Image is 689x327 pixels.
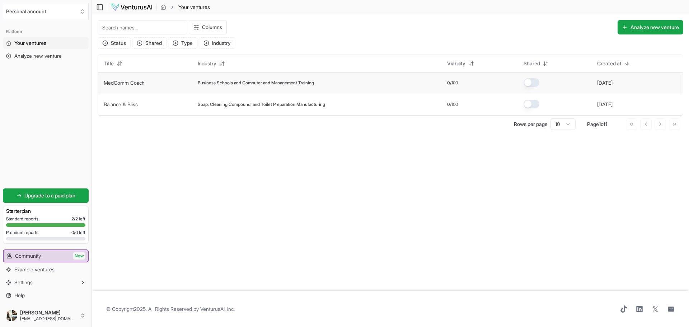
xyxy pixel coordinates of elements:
h3: Starter plan [6,207,85,215]
span: Business Schools and Computer and Management Training [198,80,314,86]
a: Upgrade to a paid plan [3,188,89,203]
span: Help [14,292,25,299]
button: Viability [443,58,478,69]
span: 1 [599,121,601,127]
a: Example ventures [3,264,89,275]
button: Balance & Bliss [104,101,138,108]
span: Settings [14,279,33,286]
a: VenturusAI, Inc [200,306,234,312]
span: Industry [198,60,216,67]
span: Premium reports [6,230,38,235]
p: Rows per page [514,121,548,128]
button: Columns [189,20,227,34]
span: 2 / 2 left [71,216,85,222]
span: 0 [447,80,450,86]
span: Page [587,121,599,127]
button: [DATE] [597,101,613,108]
button: Select an organization [3,3,89,20]
span: Upgrade to a paid plan [24,192,75,199]
a: Your ventures [3,37,89,49]
img: ACg8ocJcvIJR1IewzBYUHZCRDYF2sUYq2IZ1r5kaiWqBvTJsEOxFKBdh=s96-c [6,310,17,321]
a: CommunityNew [4,250,88,262]
button: [DATE] [597,79,613,87]
span: Your ventures [178,4,210,11]
button: Analyze new venture [618,20,683,34]
button: Settings [3,277,89,288]
button: Shared [519,58,553,69]
span: Your ventures [14,39,46,47]
button: Type [168,37,197,49]
button: Title [99,58,127,69]
span: [EMAIL_ADDRESS][DOMAIN_NAME] [20,316,77,322]
span: 1 [605,121,607,127]
span: Example ventures [14,266,55,273]
input: Search names... [98,20,187,34]
span: New [73,252,85,260]
span: /100 [450,102,458,107]
nav: breadcrumb [160,4,210,11]
span: 0 [447,102,450,107]
span: /100 [450,80,458,86]
a: Balance & Bliss [104,101,138,107]
span: Viability [447,60,465,67]
span: Soap, Cleaning Compound, and Toilet Preparation Manufacturing [198,102,325,107]
span: Analyze new venture [14,52,62,60]
button: Status [98,37,131,49]
span: Community [15,252,41,260]
button: Created at [593,58,634,69]
button: Shared [132,37,167,49]
a: Help [3,290,89,301]
span: Title [104,60,114,67]
span: Shared [524,60,540,67]
span: 0 / 0 left [71,230,85,235]
img: logo [111,3,153,11]
a: MedComm Coach [104,80,145,86]
button: [PERSON_NAME][EMAIL_ADDRESS][DOMAIN_NAME] [3,307,89,324]
a: Analyze new venture [3,50,89,62]
span: of [601,121,605,127]
span: [PERSON_NAME] [20,309,77,316]
div: Platform [3,26,89,37]
button: Industry [193,58,229,69]
span: © Copyright 2025 . All Rights Reserved by . [106,305,235,313]
span: Standard reports [6,216,38,222]
button: MedComm Coach [104,79,145,87]
button: Industry [199,37,235,49]
span: Created at [597,60,622,67]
